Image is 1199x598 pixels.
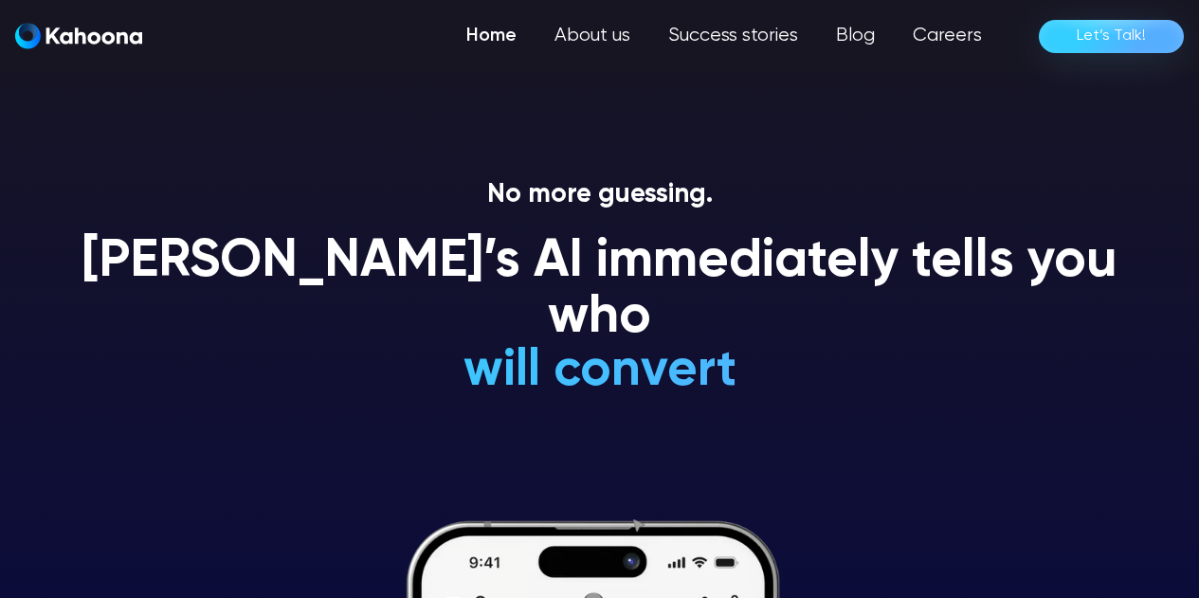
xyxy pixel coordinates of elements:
a: About us [536,17,649,55]
a: Success stories [649,17,817,55]
a: Home [447,17,536,55]
a: Blog [817,17,894,55]
a: Kahoona logo blackKahoona logo white [15,23,142,50]
a: Careers [894,17,1001,55]
h1: will convert [320,343,879,399]
div: Let’s Talk! [1077,21,1146,51]
img: Kahoona logo white [15,23,142,49]
h1: [PERSON_NAME]’s AI immediately tells you who [60,234,1139,347]
p: No more guessing. [60,179,1139,211]
a: Let’s Talk! [1039,20,1184,53]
